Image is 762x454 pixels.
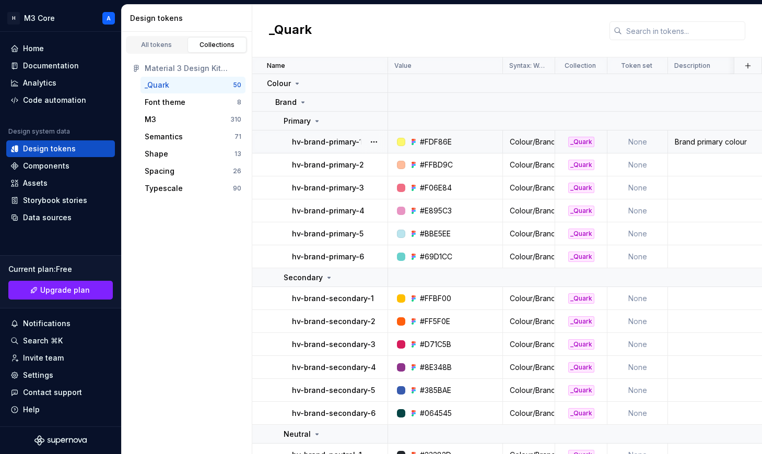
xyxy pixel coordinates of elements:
div: Shape [145,149,168,159]
div: Semantics [145,132,183,142]
div: _Quark [568,408,594,419]
div: Design tokens [23,144,76,154]
svg: Supernova Logo [34,435,87,446]
div: #FFBF00 [420,293,451,304]
div: #064545 [420,408,452,419]
div: 50 [233,81,241,89]
p: Syntax: Web [509,62,546,70]
div: Help [23,404,40,415]
div: _Quark [568,229,594,239]
div: Notifications [23,318,71,329]
a: Data sources [6,209,115,226]
p: hv-brand-secondary-2 [292,316,376,327]
td: None [607,153,668,176]
p: Brand [275,97,297,107]
div: 8 [237,98,241,106]
p: hv-brand-primary-6 [292,252,364,262]
div: Collections [191,41,243,49]
button: Font theme8 [140,94,245,111]
div: _Quark [568,385,594,396]
p: hv-brand-secondary-4 [292,362,376,373]
div: H [7,12,20,25]
button: Help [6,401,115,418]
a: Storybook stories [6,192,115,209]
div: _Quark [568,316,594,327]
p: hv-brand-primary-1 [292,137,362,147]
p: Neutral [284,429,311,439]
div: _Quark [568,339,594,350]
p: hv-brand-primary-2 [292,160,364,170]
div: All tokens [131,41,183,49]
td: None [607,245,668,268]
div: #FDF86E [420,137,452,147]
div: Design system data [8,127,70,136]
div: Colour/Brand/hv-brand-primary-1 [503,137,554,147]
td: None [607,356,668,379]
button: Typescale90 [140,180,245,197]
td: None [607,176,668,199]
div: Data sources [23,212,72,223]
button: _Quark50 [140,77,245,93]
div: Design tokens [130,13,248,23]
td: None [607,130,668,153]
div: Colour/Brand/hv-brand-primary-6 [503,252,554,262]
div: _Quark [568,206,594,216]
span: Upgrade plan [40,285,90,295]
div: M3 [145,114,156,125]
button: M3310 [140,111,245,128]
div: Home [23,43,44,54]
a: Settings [6,367,115,384]
a: Home [6,40,115,57]
button: HM3 CoreA [2,7,119,29]
div: #FF5F0E [420,316,450,327]
div: 71 [235,133,241,141]
p: hv-brand-primary-4 [292,206,365,216]
div: Typescale [145,183,183,194]
a: Semantics71 [140,128,245,145]
div: Search ⌘K [23,336,63,346]
td: None [607,379,668,402]
div: _Quark [568,160,594,170]
a: Code automation [6,92,115,109]
td: None [607,199,668,222]
div: Font theme [145,97,185,107]
div: Storybook stories [23,195,87,206]
a: Components [6,158,115,174]
div: Colour/Brand/hv-brand-secondary-6 [503,408,554,419]
div: #D71C5B [420,339,451,350]
p: hv-brand-secondary-1 [292,293,374,304]
td: None [607,287,668,310]
td: None [607,222,668,245]
p: Primary [284,116,311,126]
div: #BBE5EE [420,229,451,239]
div: Spacing [145,166,174,176]
div: Invite team [23,353,64,363]
div: Colour/Brand/hv-brand-primary-3 [503,183,554,193]
a: Assets [6,175,115,192]
div: Settings [23,370,53,380]
div: Colour/Brand/hv-brand-secondary-2 [503,316,554,327]
p: hv-brand-secondary-6 [292,408,376,419]
p: Secondary [284,272,323,283]
div: Code automation [23,95,86,105]
a: Design tokens [6,140,115,157]
td: None [607,333,668,356]
div: _Quark [568,183,594,193]
a: Upgrade plan [8,281,113,300]
div: 26 [233,167,241,175]
div: 310 [230,115,241,124]
p: hv-brand-secondary-5 [292,385,375,396]
div: _Quark [145,80,169,90]
div: Colour/Brand/hv-brand-secondary-5 [503,385,554,396]
div: Components [23,161,69,171]
div: M3 Core [24,13,55,23]
div: #8E348B [420,362,452,373]
p: Description [674,62,710,70]
div: Colour/Brand/hv-brand-primary-4 [503,206,554,216]
td: None [607,402,668,425]
div: 13 [235,150,241,158]
h2: _Quark [269,21,312,40]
